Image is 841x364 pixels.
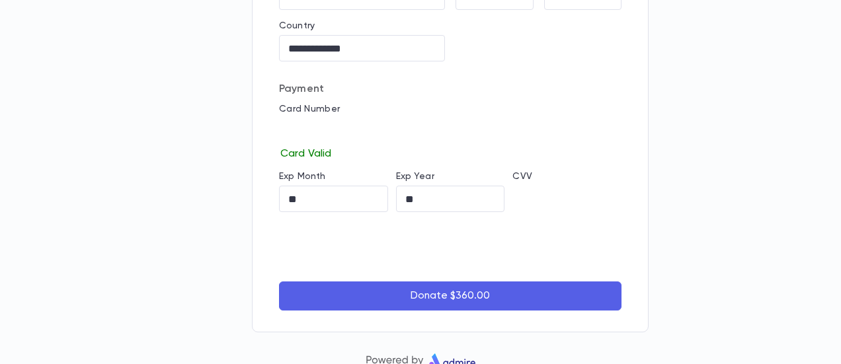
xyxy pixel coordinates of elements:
label: Exp Month [279,171,325,182]
button: Donate $360.00 [279,281,621,310]
p: CVV [512,171,621,182]
p: Card Number [279,104,621,114]
p: Payment [279,83,621,96]
label: Country [279,20,315,31]
iframe: cvv [512,186,621,212]
iframe: card [279,118,621,145]
label: Exp Year [396,171,434,182]
p: Card Valid [279,145,621,161]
